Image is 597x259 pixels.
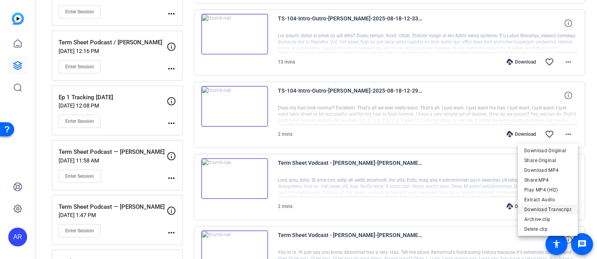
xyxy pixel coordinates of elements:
[524,215,571,224] span: Archive clip
[524,146,571,155] span: Download Original
[524,185,571,195] span: Play MP4 (HQ)
[524,224,571,234] span: Delete clip
[524,166,571,175] span: Download MP4
[524,175,571,185] span: Share MP4
[524,205,571,214] span: Download Transcript
[524,156,571,165] span: Share Original
[524,195,571,204] span: Extract Audio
